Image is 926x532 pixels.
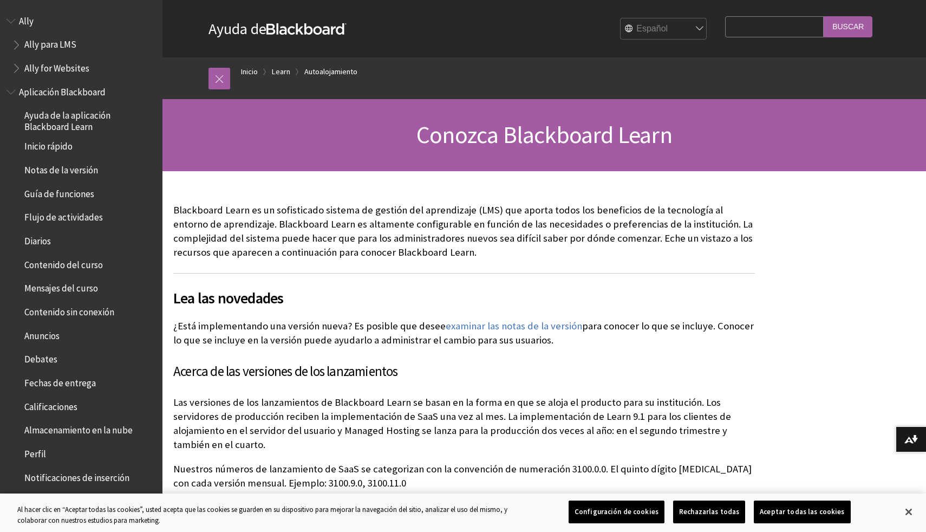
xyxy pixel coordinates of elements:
a: Ayuda deBlackboard [208,19,347,38]
span: Almacenamiento en la nube [24,421,133,436]
nav: Book outline for Anthology Ally Help [6,12,156,77]
button: Aceptar todas las cookies [754,501,850,523]
span: Ally para LMS [24,36,76,50]
span: Notificaciones de inserción [24,469,129,483]
span: Mensajes del curso [24,280,98,294]
span: Aplicación Blackboard [19,83,106,98]
strong: Blackboard [266,23,347,35]
a: Inicio [241,65,258,79]
span: Inicio rápido [24,138,73,152]
span: Ally for Websites [24,59,89,74]
span: Perfil [24,445,46,459]
button: Configuración de cookies [569,501,664,523]
a: Autoalojamiento [304,65,357,79]
p: Blackboard Learn es un sofisticado sistema de gestión del aprendizaje (LMS) que aporta todos los ... [173,203,755,260]
span: Fechas de entrega [24,374,96,388]
button: Cerrar [897,500,921,524]
span: Anuncios [24,327,60,341]
span: Contenido sin conexión [24,303,114,317]
button: Rechazarlas todas [673,501,745,523]
span: Conozca Blackboard Learn [416,120,672,150]
p: Nuestros números de lanzamiento de SaaS se categorizan con la convención de numeración 3100.0.0. ... [173,462,755,490]
span: Ayuda de la aplicación Blackboard Learn [24,107,155,132]
h3: Acerca de las versiones de los lanzamientos [173,361,755,382]
span: Flujo de actividades [24,209,103,223]
span: Contenido del curso [24,256,103,270]
span: Debates [24,351,57,365]
h2: Lea las novedades [173,273,755,309]
div: Al hacer clic en “Aceptar todas las cookies”, usted acepta que las cookies se guarden en su dispo... [17,504,510,525]
select: Site Language Selector [621,18,707,40]
span: Calificaciones [24,398,77,412]
span: Guía de funciones [24,185,94,199]
a: Learn [272,65,290,79]
span: Notas de la versión [24,161,98,176]
span: Ally [19,12,34,27]
span: Evaluaciones y pruebas [24,492,115,507]
span: Diarios [24,232,51,246]
p: Las versiones de los lanzamientos de Blackboard Learn se basan en la forma en que se aloja el pro... [173,395,755,452]
p: ¿Está implementando una versión nueva? Es posible que desee para conocer lo que se incluye. Conoc... [173,319,755,347]
input: Buscar [824,16,872,37]
a: examinar las notas de la versión [446,320,582,333]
